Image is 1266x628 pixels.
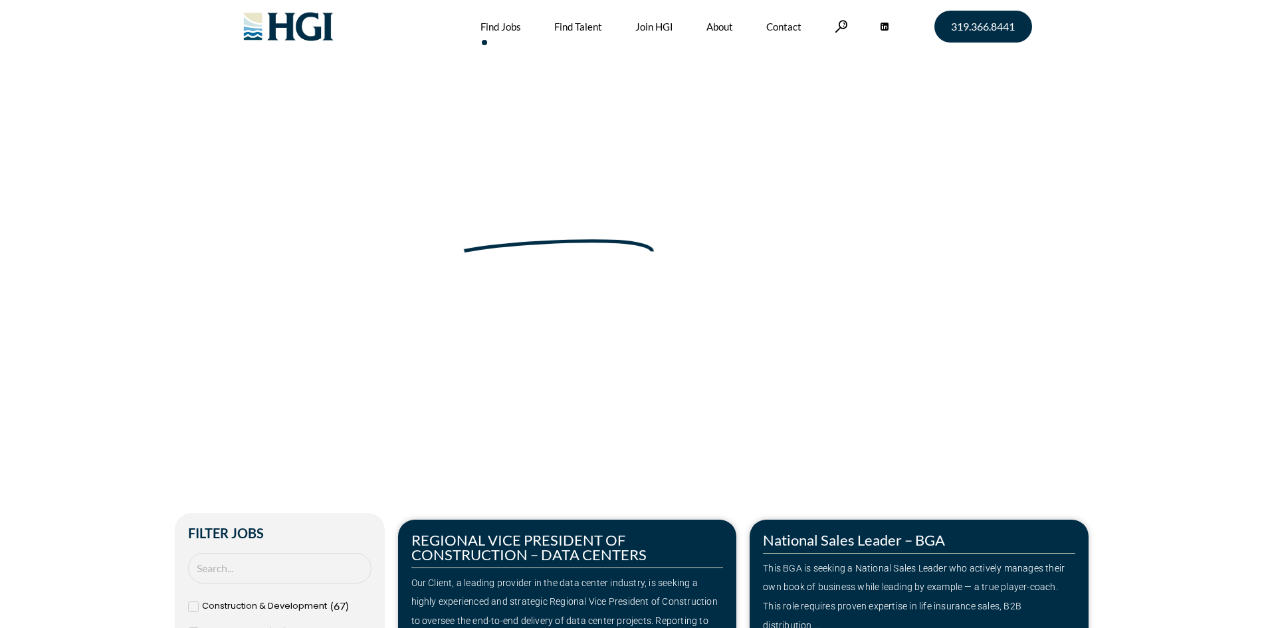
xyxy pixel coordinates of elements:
span: » [261,264,315,277]
span: ( [330,599,334,612]
a: REGIONAL VICE PRESIDENT OF CONSTRUCTION – DATA CENTERS [411,531,647,564]
span: Construction & Development [202,597,327,616]
span: Jobs [294,264,315,277]
a: National Sales Leader – BGA [763,531,945,549]
a: Home [261,264,289,277]
h2: Filter Jobs [188,526,371,540]
span: Next Move [461,202,657,246]
span: ) [346,599,349,612]
a: Search [835,20,848,33]
input: Search Job [188,553,371,584]
a: 319.366.8441 [934,11,1032,43]
span: Make Your [261,200,453,248]
span: 67 [334,599,346,612]
span: 319.366.8441 [951,21,1015,32]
